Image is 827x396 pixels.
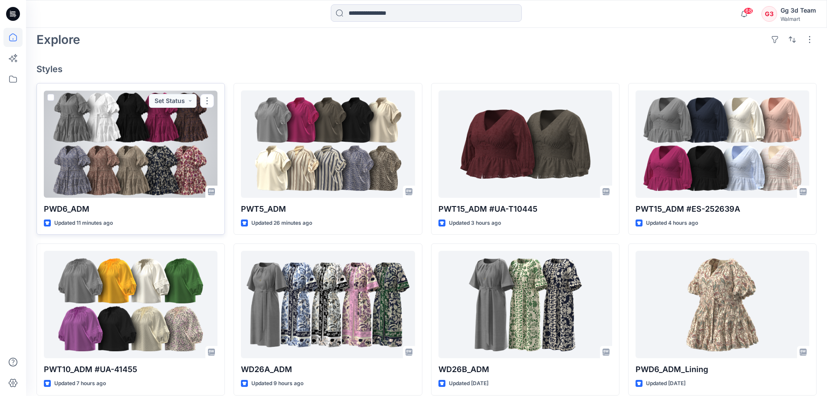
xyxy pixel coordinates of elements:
[781,5,816,16] div: Gg 3d Team
[241,90,415,198] a: PWT5_ADM
[438,251,612,358] a: WD26B_ADM
[646,379,685,388] p: Updated [DATE]
[44,251,217,358] a: PWT10_ADM #UA-41455
[438,90,612,198] a: PWT15_ADM #UA-T10445
[438,203,612,215] p: PWT15_ADM #UA-T10445
[781,16,816,22] div: Walmart
[646,219,698,228] p: Updated 4 hours ago
[761,6,777,22] div: G3
[744,7,753,14] span: 68
[449,219,501,228] p: Updated 3 hours ago
[636,203,809,215] p: PWT15_ADM #ES-252639A
[54,379,106,388] p: Updated 7 hours ago
[636,90,809,198] a: PWT15_ADM #ES-252639A
[636,363,809,376] p: PWD6_ADM_Lining
[241,203,415,215] p: PWT5_ADM
[44,90,217,198] a: PWD6_ADM
[241,363,415,376] p: WD26A_ADM
[449,379,488,388] p: Updated [DATE]
[54,219,113,228] p: Updated 11 minutes ago
[241,251,415,358] a: WD26A_ADM
[44,203,217,215] p: PWD6_ADM
[636,251,809,358] a: PWD6_ADM_Lining
[36,64,817,74] h4: Styles
[44,363,217,376] p: PWT10_ADM #UA-41455
[251,379,303,388] p: Updated 9 hours ago
[251,219,312,228] p: Updated 26 minutes ago
[36,33,80,47] h2: Explore
[438,363,612,376] p: WD26B_ADM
